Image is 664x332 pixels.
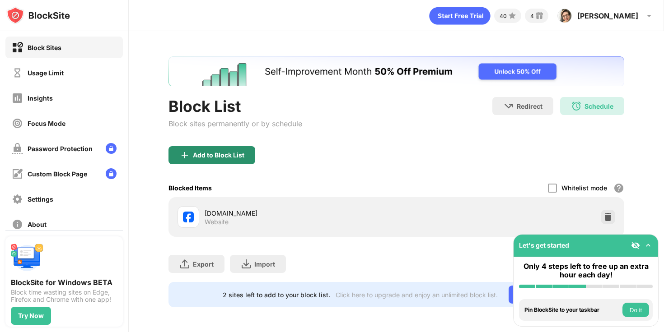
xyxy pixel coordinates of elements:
[28,195,53,203] div: Settings
[631,241,640,250] img: eye-not-visible.svg
[168,119,302,128] div: Block sites permanently or by schedule
[534,10,545,21] img: reward-small.svg
[168,97,302,115] div: Block List
[28,221,47,228] div: About
[12,143,23,154] img: password-protection-off.svg
[519,241,569,249] div: Let's get started
[12,118,23,129] img: focus-off.svg
[577,11,638,20] div: [PERSON_NAME]
[6,6,70,24] img: logo-blocksite.svg
[18,312,44,319] div: Try Now
[28,145,93,152] div: Password Protection
[500,13,507,19] div: 40
[517,102,542,110] div: Redirect
[585,102,613,110] div: Schedule
[561,184,607,192] div: Whitelist mode
[205,208,396,218] div: [DOMAIN_NAME]
[336,291,498,299] div: Click here to upgrade and enjoy an unlimited block list.
[11,278,117,287] div: BlockSite for Windows BETA
[12,168,23,180] img: customize-block-page-off.svg
[28,94,53,102] div: Insights
[524,307,620,313] div: Pin BlockSite to your taskbar
[28,69,64,77] div: Usage Limit
[254,260,275,268] div: Import
[168,56,624,86] iframe: Banner
[193,260,214,268] div: Export
[519,262,653,279] div: Only 4 steps left to free up an extra hour each day!
[28,120,65,127] div: Focus Mode
[168,184,212,192] div: Blocked Items
[644,241,653,250] img: omni-setup-toggle.svg
[12,67,23,78] img: time-usage-off.svg
[106,168,117,179] img: lock-menu.svg
[193,152,244,159] div: Add to Block List
[205,218,229,226] div: Website
[11,289,117,303] div: Block time wasting sites on Edge, Firefox and Chrome with one app!
[622,303,649,317] button: Do it
[12,219,23,230] img: about-off.svg
[12,42,23,53] img: block-on.svg
[183,212,194,222] img: favicons
[28,170,87,178] div: Custom Block Page
[530,13,534,19] div: 4
[507,10,518,21] img: points-small.svg
[223,291,330,299] div: 2 sites left to add to your block list.
[11,242,43,274] img: push-desktop.svg
[12,194,23,205] img: settings-off.svg
[509,286,570,304] div: Go Unlimited
[429,7,491,25] div: animation
[28,44,61,51] div: Block Sites
[106,143,117,154] img: lock-menu.svg
[12,92,23,104] img: insights-off.svg
[557,9,572,23] img: ACg8ocLByTaSyXwfHmkQIN52ivSdBW57ztwOljmfF495uHqdNdiBG4S7=s96-c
